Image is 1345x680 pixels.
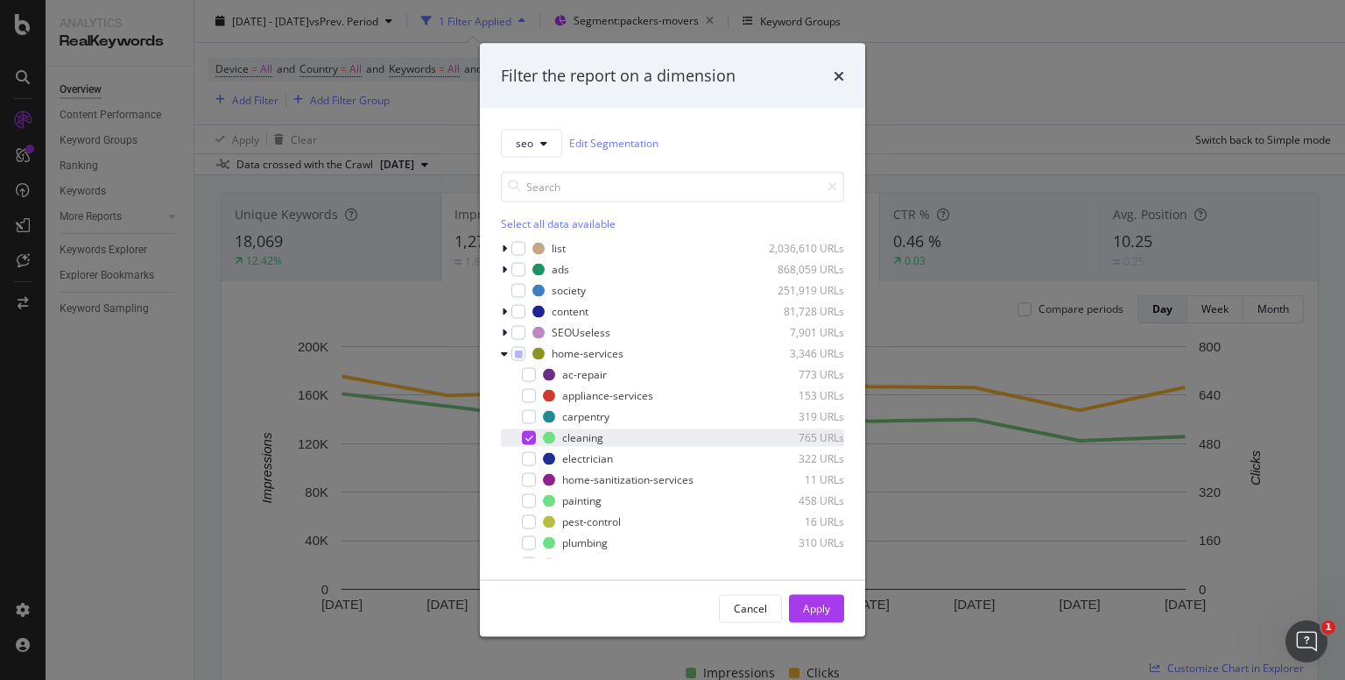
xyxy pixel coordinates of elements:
[562,430,603,445] div: cleaning
[569,134,658,152] a: Edit Segmentation
[758,409,844,424] div: 319 URLs
[501,129,562,157] button: seo
[758,535,844,550] div: 310 URLs
[758,241,844,256] div: 2,036,610 URLs
[758,283,844,298] div: 251,919 URLs
[562,388,653,403] div: appliance-services
[789,594,844,622] button: Apply
[516,136,533,151] span: seo
[552,304,588,319] div: content
[562,556,632,571] div: salon-services
[562,451,613,466] div: electrician
[480,44,865,637] div: modal
[552,241,566,256] div: list
[758,514,844,529] div: 16 URLs
[1321,620,1335,634] span: 1
[562,409,609,424] div: carpentry
[758,556,844,571] div: 214 URLs
[758,304,844,319] div: 81,728 URLs
[562,472,694,487] div: home-sanitization-services
[552,262,569,277] div: ads
[1285,620,1327,662] iframe: Intercom live chat
[552,325,610,340] div: SEOUseless
[758,262,844,277] div: 868,059 URLs
[758,325,844,340] div: 7,901 URLs
[501,171,844,202] input: Search
[758,388,844,403] div: 153 URLs
[719,594,782,622] button: Cancel
[552,346,623,361] div: home-services
[803,601,830,616] div: Apply
[834,65,844,88] div: times
[562,367,607,382] div: ac-repair
[501,216,844,230] div: Select all data available
[758,451,844,466] div: 322 URLs
[758,430,844,445] div: 765 URLs
[562,535,608,550] div: plumbing
[758,493,844,508] div: 458 URLs
[562,514,621,529] div: pest-control
[552,283,586,298] div: society
[758,472,844,487] div: 11 URLs
[562,493,602,508] div: painting
[758,346,844,361] div: 3,346 URLs
[501,65,736,88] div: Filter the report on a dimension
[758,367,844,382] div: 773 URLs
[734,601,767,616] div: Cancel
